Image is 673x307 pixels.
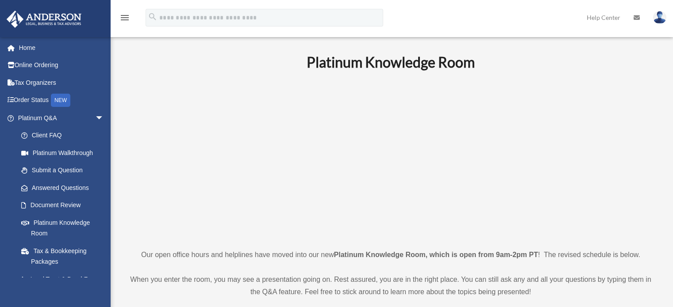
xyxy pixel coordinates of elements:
[12,127,117,144] a: Client FAQ
[126,273,655,298] p: When you enter the room, you may see a presentation going on. Rest assured, you are in the right ...
[4,11,84,28] img: Anderson Advisors Platinum Portal
[6,91,117,110] a: Order StatusNEW
[6,74,117,91] a: Tax Organizers
[258,83,523,232] iframe: 231110_Toby_KnowledgeRoom
[12,162,117,179] a: Submit a Question
[6,109,117,127] a: Platinum Q&Aarrow_drop_down
[12,179,117,197] a: Answered Questions
[653,11,666,24] img: User Pic
[119,15,130,23] a: menu
[126,249,655,261] p: Our open office hours and helplines have moved into our new ! The revised schedule is below.
[12,270,117,288] a: Land Trust & Deed Forum
[307,53,475,71] b: Platinum Knowledge Room
[6,39,117,57] a: Home
[12,197,117,214] a: Document Review
[12,144,117,162] a: Platinum Walkthrough
[12,242,117,270] a: Tax & Bookkeeping Packages
[119,12,130,23] i: menu
[334,251,538,258] strong: Platinum Knowledge Room, which is open from 9am-2pm PT
[51,94,70,107] div: NEW
[12,214,113,242] a: Platinum Knowledge Room
[95,109,113,127] span: arrow_drop_down
[148,12,158,22] i: search
[6,57,117,74] a: Online Ordering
